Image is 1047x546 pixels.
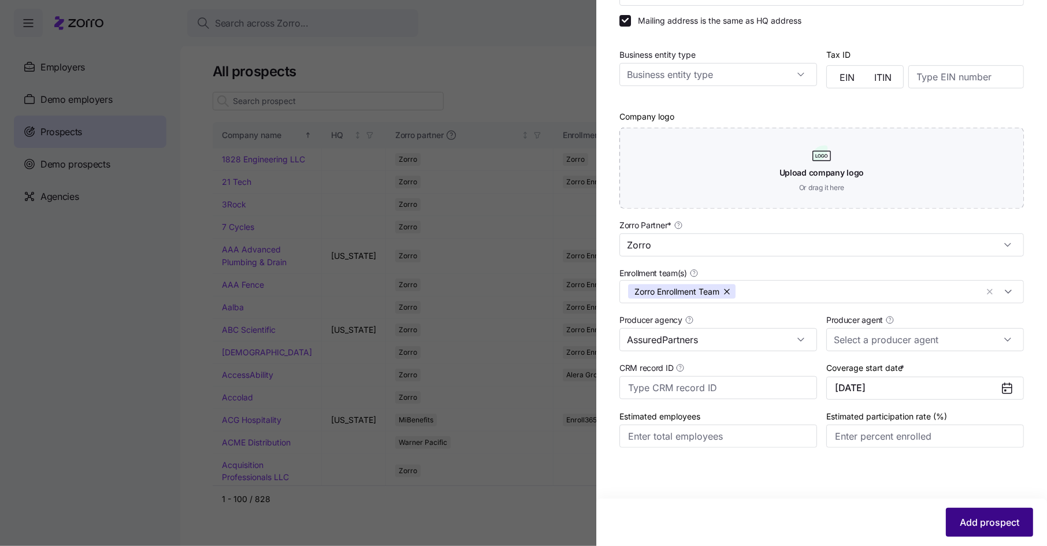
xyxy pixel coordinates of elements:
[619,233,1024,257] input: Select a partner
[619,49,696,61] label: Business entity type
[619,220,671,231] span: Zorro Partner *
[826,314,883,326] span: Producer agent
[619,425,817,448] input: Enter total employees
[826,425,1024,448] input: Enter percent enrolled
[619,362,673,374] span: CRM record ID
[826,328,1024,351] input: Select a producer agent
[826,362,907,374] label: Coverage start date
[619,314,682,326] span: Producer agency
[826,49,851,61] label: Tax ID
[908,65,1024,88] input: Type EIN number
[960,515,1019,529] span: Add prospect
[946,508,1033,537] button: Add prospect
[874,73,892,82] span: ITIN
[619,63,817,86] input: Business entity type
[631,15,801,27] label: Mailing address is the same as HQ address
[634,284,719,299] span: Zorro Enrollment Team
[619,110,674,123] label: Company logo
[840,73,855,82] span: EIN
[619,268,687,279] span: Enrollment team(s)
[826,377,1024,400] button: [DATE]
[619,328,817,351] input: Select a producer agency
[619,410,700,423] label: Estimated employees
[619,376,817,399] input: Type CRM record ID
[826,410,947,423] label: Estimated participation rate (%)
